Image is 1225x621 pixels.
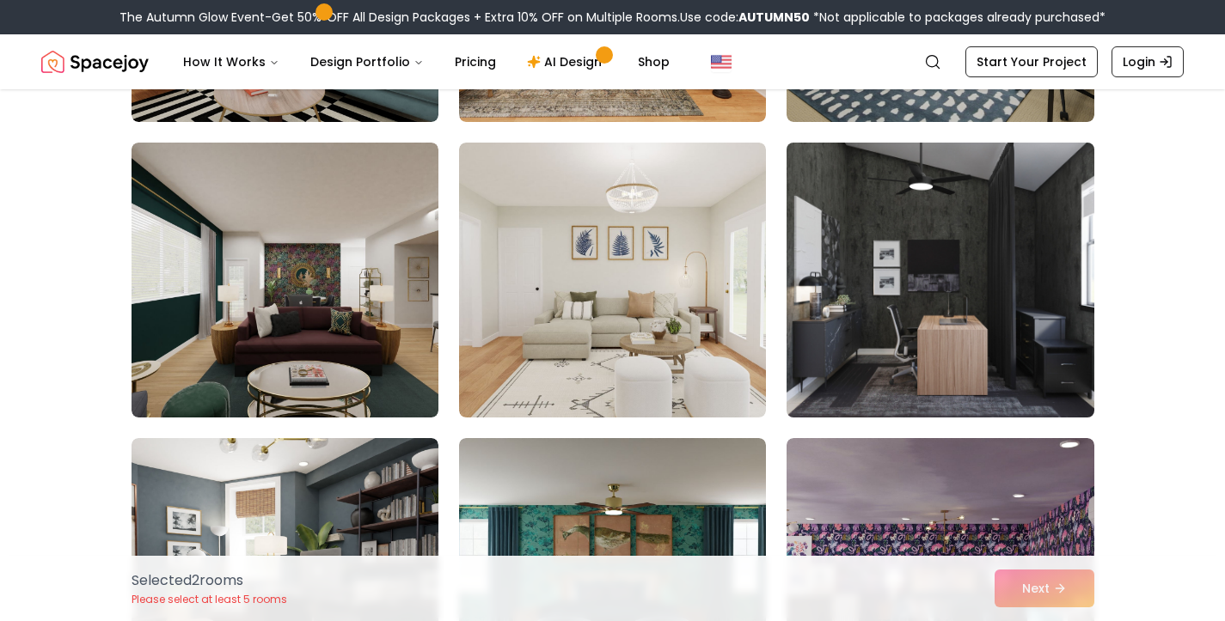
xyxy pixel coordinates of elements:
[779,136,1101,424] img: Room room-84
[624,45,683,79] a: Shop
[169,45,683,79] nav: Main
[41,45,149,79] img: Spacejoy Logo
[459,143,766,417] img: Room room-83
[711,52,732,72] img: United States
[810,9,1106,26] span: *Not applicable to packages already purchased*
[513,45,621,79] a: AI Design
[132,593,287,606] p: Please select at least 5 rooms
[965,46,1098,77] a: Start Your Project
[41,34,1184,89] nav: Global
[441,45,510,79] a: Pricing
[680,9,810,26] span: Use code:
[738,9,810,26] b: AUTUMN50
[1112,46,1184,77] a: Login
[169,45,293,79] button: How It Works
[297,45,438,79] button: Design Portfolio
[132,570,287,591] p: Selected 2 room s
[132,143,438,417] img: Room room-82
[119,9,1106,26] div: The Autumn Glow Event-Get 50% OFF All Design Packages + Extra 10% OFF on Multiple Rooms.
[41,45,149,79] a: Spacejoy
